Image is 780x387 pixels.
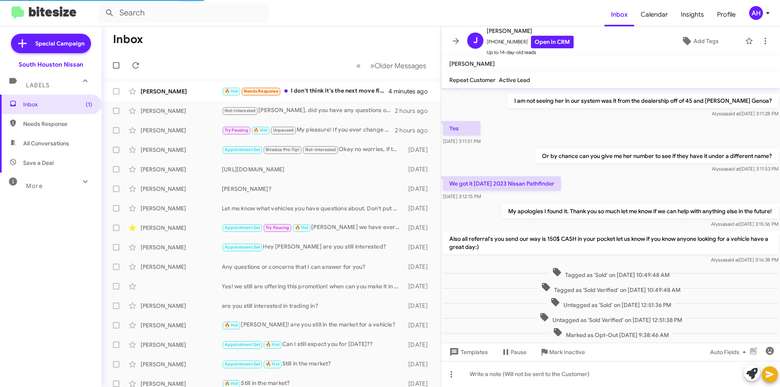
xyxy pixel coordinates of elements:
span: More [26,182,43,190]
span: Needs Response [244,89,278,94]
div: 4 minutes ago [388,87,434,95]
span: Not-Interested [305,147,336,152]
div: [DATE] [404,185,434,193]
span: » [370,61,375,71]
input: Search [98,3,269,23]
span: Untagged as 'Sold' on [DATE] 12:51:36 PM [547,297,674,309]
a: Insights [674,3,711,26]
a: Inbox [604,3,634,26]
span: 🔥 Hot [266,342,279,347]
div: Okay no worries, if there are any changes on your end and on our end as well - please do reach ba... [222,145,404,154]
div: [DATE] [404,224,434,232]
div: Yes! we still are offering this promotion! when can you make it in with a proof of income, reside... [222,282,404,290]
div: [PERSON_NAME] [141,302,222,310]
span: Save a Deal [23,159,54,167]
p: I am not seeing her in our system was it from the dealership off of 45 and [PERSON_NAME] Genoa? [508,93,778,108]
span: 🔥 Hot [253,128,267,133]
span: Repeat Customer [449,76,496,84]
span: Appointment Set [225,361,260,367]
div: [DATE] [404,243,434,251]
p: Also all referral's you send our way is 150$ CASH in your pocket let us know if you know anyone l... [443,231,778,254]
span: Labels [26,82,50,89]
button: Previous [351,57,366,74]
span: Untagged as 'Sold Verified' on [DATE] 12:51:38 PM [536,312,685,324]
div: Any questions or concerns that I can answer for you? [222,263,404,271]
div: 2 hours ago [395,126,434,134]
span: Bitesize Pro-Tip! [266,147,299,152]
div: Can I still expect you for [DATE]?? [222,340,404,349]
div: [PERSON_NAME] we have everything ready to go for you to sign is there a concern holding you back? [222,223,404,232]
span: 🔥 Hot [266,361,279,367]
button: Mark Inactive [533,345,591,359]
div: [PERSON_NAME] [141,224,222,232]
span: Appointment Set [225,244,260,250]
div: [PERSON_NAME] [141,321,222,329]
div: AH [749,6,763,20]
span: Unpaused [273,128,294,133]
span: [PHONE_NUMBER] [487,36,574,48]
div: Let me know what vehicles you have questions about. Don't put your name or phone number on anythi... [222,204,404,212]
span: Not-Interested [225,108,256,113]
div: [PERSON_NAME] [141,263,222,271]
span: Up to 14-day-old leads [487,48,574,56]
button: AH [742,6,771,20]
span: 🔥 Hot [295,225,309,230]
span: Tagged as 'Sold' on [DATE] 10:49:48 AM [549,267,673,279]
div: [PERSON_NAME] [141,126,222,134]
button: Auto Fields [704,345,756,359]
nav: Page navigation example [352,57,431,74]
span: [PERSON_NAME] [487,26,574,36]
span: Active Lead [499,76,530,84]
button: Templates [441,345,494,359]
span: Alyssa [DATE] 3:16:38 PM [711,257,778,263]
div: [DATE] [404,146,434,154]
p: Or by chance can you give me her number to see if they have it under a different name? [535,149,778,163]
span: 🔥 Hot [225,381,238,386]
span: All Conversations [23,139,69,147]
span: said at [726,110,740,117]
span: [PERSON_NAME] [449,60,495,67]
a: Special Campaign [11,34,91,53]
span: Inbox [23,100,92,108]
span: [DATE] 3:11:51 PM [443,138,481,144]
div: [PERSON_NAME] [141,360,222,368]
span: Marked as Opt-Out [DATE] 9:38:46 AM [550,327,672,339]
a: Open in CRM [531,36,574,48]
div: I don't think it's the next move financially right now [222,86,388,96]
div: [DATE] [404,263,434,271]
div: [PERSON_NAME] [141,146,222,154]
span: J [473,34,478,47]
div: [DATE] [404,204,434,212]
span: Needs Response [23,120,92,128]
a: Profile [711,3,742,26]
div: [PERSON_NAME] [141,87,222,95]
span: 🔥 Hot [225,89,238,94]
span: (1) [86,100,92,108]
span: said at [725,221,739,227]
span: Calendar [634,3,674,26]
div: [DATE] [404,282,434,290]
div: [PERSON_NAME] [141,185,222,193]
button: Add Tags [658,34,741,48]
div: [DATE] [404,360,434,368]
h1: Inbox [113,33,143,46]
p: My apologies I found it. Thank you so much let me know if we can help with anything else in the f... [502,204,778,218]
div: [DATE] [404,341,434,349]
p: Yes [443,121,481,136]
div: [DATE] [404,321,434,329]
span: Auto Fields [710,345,749,359]
div: Hey [PERSON_NAME] are you still interested? [222,242,404,252]
span: Add Tags [693,34,719,48]
div: are you still interested in trading in? [222,302,404,310]
span: Try Pausing [266,225,289,230]
span: Pause [511,345,526,359]
button: Pause [494,345,533,359]
div: [PERSON_NAME] [141,341,222,349]
div: [PERSON_NAME] [141,243,222,251]
div: [PERSON_NAME] [141,165,222,173]
div: [PERSON_NAME]! are you still in the market for a vehicle? [222,320,404,330]
span: Special Campaign [35,39,84,48]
